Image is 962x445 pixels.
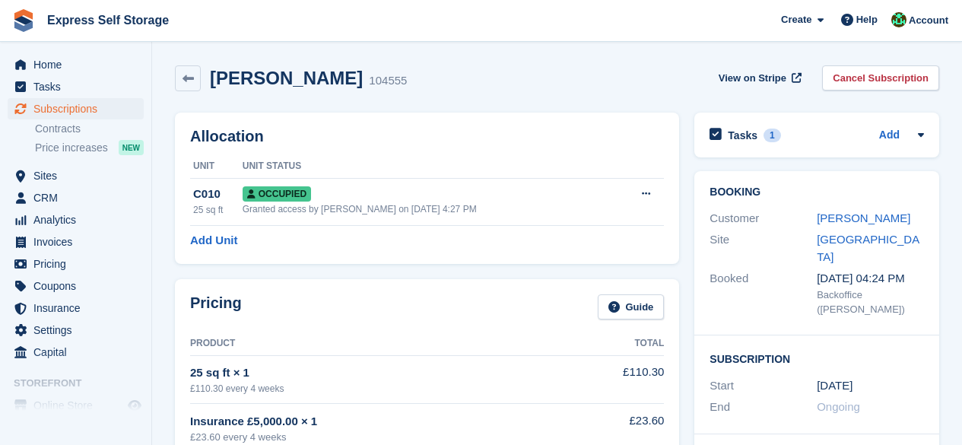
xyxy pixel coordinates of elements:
div: Customer [710,210,817,227]
div: Granted access by [PERSON_NAME] on [DATE] 4:27 PM [243,202,614,216]
div: £23.60 every 4 weeks [190,430,576,445]
img: Shakiyra Davis [891,12,906,27]
span: Account [909,13,948,28]
div: Insurance £5,000.00 × 1 [190,413,576,431]
div: [DATE] 04:24 PM [817,270,924,288]
span: Coupons [33,275,125,297]
th: Unit Status [243,154,614,179]
a: Express Self Storage [41,8,175,33]
a: View on Stripe [713,65,805,91]
div: NEW [119,140,144,155]
a: menu [8,395,144,416]
span: Ongoing [817,400,860,413]
div: Start [710,377,817,395]
span: Sites [33,165,125,186]
h2: Booking [710,186,924,199]
time: 2025-08-29 00:00:00 UTC [817,377,852,395]
div: £110.30 every 4 weeks [190,382,576,396]
div: Backoffice ([PERSON_NAME]) [817,288,924,317]
span: Pricing [33,253,125,275]
a: menu [8,342,144,363]
a: menu [8,231,144,253]
span: Price increases [35,141,108,155]
a: Price increases NEW [35,139,144,156]
a: Guide [598,294,665,319]
div: C010 [193,186,243,203]
td: £110.30 [576,355,665,403]
a: Preview store [125,396,144,415]
div: 25 sq ft [193,203,243,217]
a: Contracts [35,122,144,136]
th: Total [576,332,665,356]
span: Subscriptions [33,98,125,119]
th: Unit [190,154,243,179]
a: Add Unit [190,232,237,250]
a: Cancel Subscription [822,65,939,91]
th: Product [190,332,576,356]
div: 25 sq ft × 1 [190,364,576,382]
a: menu [8,54,144,75]
a: menu [8,165,144,186]
a: menu [8,275,144,297]
div: 104555 [369,72,407,90]
div: End [710,399,817,416]
a: Add [879,127,900,145]
span: Invoices [33,231,125,253]
div: Site [710,231,817,265]
div: Booked [710,270,817,317]
div: 1 [764,129,781,142]
span: Occupied [243,186,311,202]
span: Capital [33,342,125,363]
span: Insurance [33,297,125,319]
a: menu [8,253,144,275]
a: menu [8,209,144,230]
span: Help [856,12,878,27]
span: Online Store [33,395,125,416]
a: menu [8,319,144,341]
span: Storefront [14,376,151,391]
a: menu [8,297,144,319]
h2: Pricing [190,294,242,319]
span: Home [33,54,125,75]
span: Tasks [33,76,125,97]
h2: Allocation [190,128,664,145]
span: View on Stripe [719,71,786,86]
a: menu [8,187,144,208]
span: Settings [33,319,125,341]
img: stora-icon-8386f47178a22dfd0bd8f6a31ec36ba5ce8667c1dd55bd0f319d3a0aa187defe.svg [12,9,35,32]
h2: [PERSON_NAME] [210,68,363,88]
h2: Subscription [710,351,924,366]
span: Create [781,12,811,27]
span: Analytics [33,209,125,230]
a: menu [8,76,144,97]
span: CRM [33,187,125,208]
h2: Tasks [728,129,757,142]
a: [PERSON_NAME] [817,211,910,224]
a: [GEOGRAPHIC_DATA] [817,233,919,263]
a: menu [8,98,144,119]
